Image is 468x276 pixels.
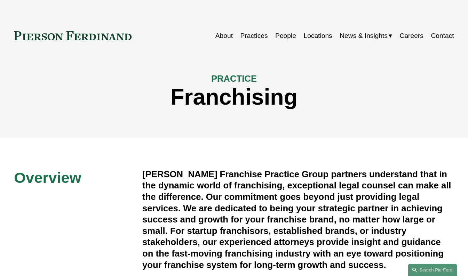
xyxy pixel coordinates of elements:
[14,169,81,186] span: Overview
[340,29,392,42] a: folder dropdown
[211,74,257,83] span: PRACTICE
[142,169,454,270] h4: [PERSON_NAME] Franchise Practice Group partners understand that in the dynamic world of franchisi...
[275,29,296,42] a: People
[408,264,457,276] a: Search this site
[400,29,423,42] a: Careers
[14,84,454,110] h1: Franchising
[240,29,268,42] a: Practices
[303,29,332,42] a: Locations
[340,30,388,42] span: News & Insights
[431,29,454,42] a: Contact
[215,29,233,42] a: About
